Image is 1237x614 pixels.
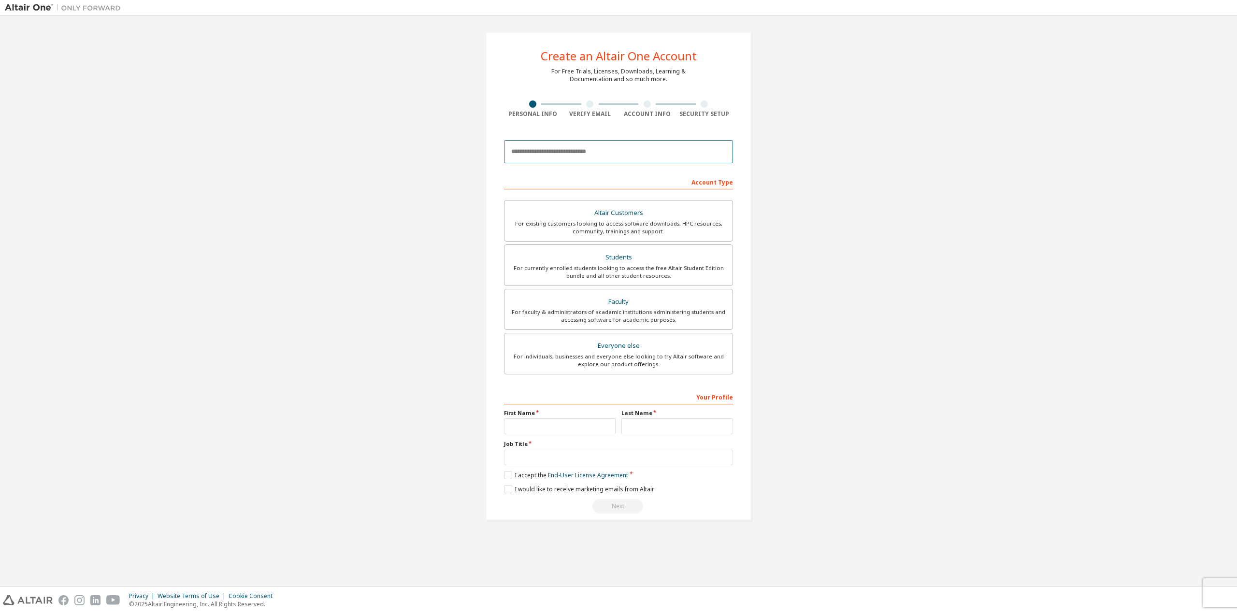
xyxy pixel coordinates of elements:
div: For currently enrolled students looking to access the free Altair Student Edition bundle and all ... [510,264,727,280]
img: linkedin.svg [90,595,101,605]
div: For individuals, businesses and everyone else looking to try Altair software and explore our prod... [510,353,727,368]
div: Faculty [510,295,727,309]
div: Altair Customers [510,206,727,220]
label: Last Name [621,409,733,417]
img: Altair One [5,3,126,13]
div: Website Terms of Use [158,592,229,600]
div: Privacy [129,592,158,600]
div: Your Profile [504,389,733,404]
label: I accept the [504,471,628,479]
div: For faculty & administrators of academic institutions administering students and accessing softwa... [510,308,727,324]
img: youtube.svg [106,595,120,605]
div: Students [510,251,727,264]
img: facebook.svg [58,595,69,605]
div: Account Info [618,110,676,118]
div: Cookie Consent [229,592,278,600]
p: © 2025 Altair Engineering, Inc. All Rights Reserved. [129,600,278,608]
label: Job Title [504,440,733,448]
div: Everyone else [510,339,727,353]
div: Verify Email [561,110,619,118]
img: instagram.svg [74,595,85,605]
div: Personal Info [504,110,561,118]
div: Account Type [504,174,733,189]
div: Create an Altair One Account [541,50,697,62]
div: For existing customers looking to access software downloads, HPC resources, community, trainings ... [510,220,727,235]
img: altair_logo.svg [3,595,53,605]
a: End-User License Agreement [548,471,628,479]
div: Read and acccept EULA to continue [504,499,733,514]
div: Security Setup [676,110,734,118]
div: For Free Trials, Licenses, Downloads, Learning & Documentation and so much more. [551,68,686,83]
label: I would like to receive marketing emails from Altair [504,485,654,493]
label: First Name [504,409,616,417]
